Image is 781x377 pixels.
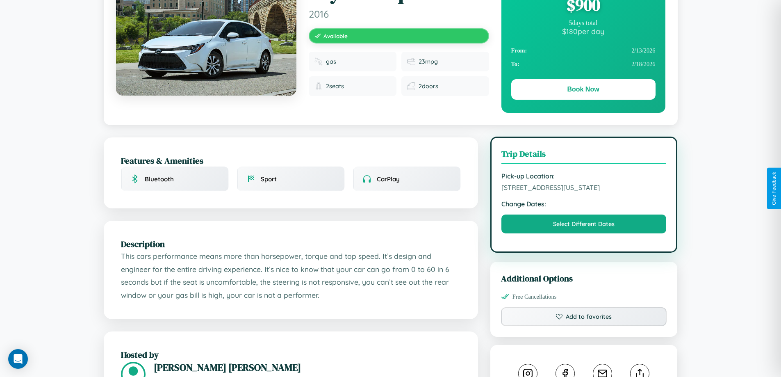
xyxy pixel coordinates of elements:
[501,272,667,284] h3: Additional Options
[314,57,323,66] img: Fuel type
[511,44,656,57] div: 2 / 13 / 2026
[511,57,656,71] div: 2 / 18 / 2026
[511,61,519,68] strong: To:
[771,172,777,205] div: Give Feedback
[121,250,461,302] p: This cars performance means more than horsepower, torque and top speed. It’s design and engineer ...
[501,148,667,164] h3: Trip Details
[501,183,667,192] span: [STREET_ADDRESS][US_STATE]
[309,8,489,20] span: 2016
[511,79,656,100] button: Book Now
[323,32,348,39] span: Available
[501,307,667,326] button: Add to favorites
[512,293,557,300] span: Free Cancellations
[501,215,667,233] button: Select Different Dates
[121,349,461,361] h2: Hosted by
[121,155,461,167] h2: Features & Amenities
[326,58,336,65] span: gas
[511,19,656,27] div: 5 days total
[419,82,438,90] span: 2 doors
[377,175,400,183] span: CarPlay
[154,361,461,374] h3: [PERSON_NAME] [PERSON_NAME]
[261,175,277,183] span: Sport
[8,349,28,369] div: Open Intercom Messenger
[407,57,415,66] img: Fuel efficiency
[326,82,344,90] span: 2 seats
[314,82,323,90] img: Seats
[419,58,438,65] span: 23 mpg
[407,82,415,90] img: Doors
[511,27,656,36] div: $ 180 per day
[501,172,667,180] strong: Pick-up Location:
[121,238,461,250] h2: Description
[511,47,527,54] strong: From:
[145,175,174,183] span: Bluetooth
[501,200,667,208] strong: Change Dates:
